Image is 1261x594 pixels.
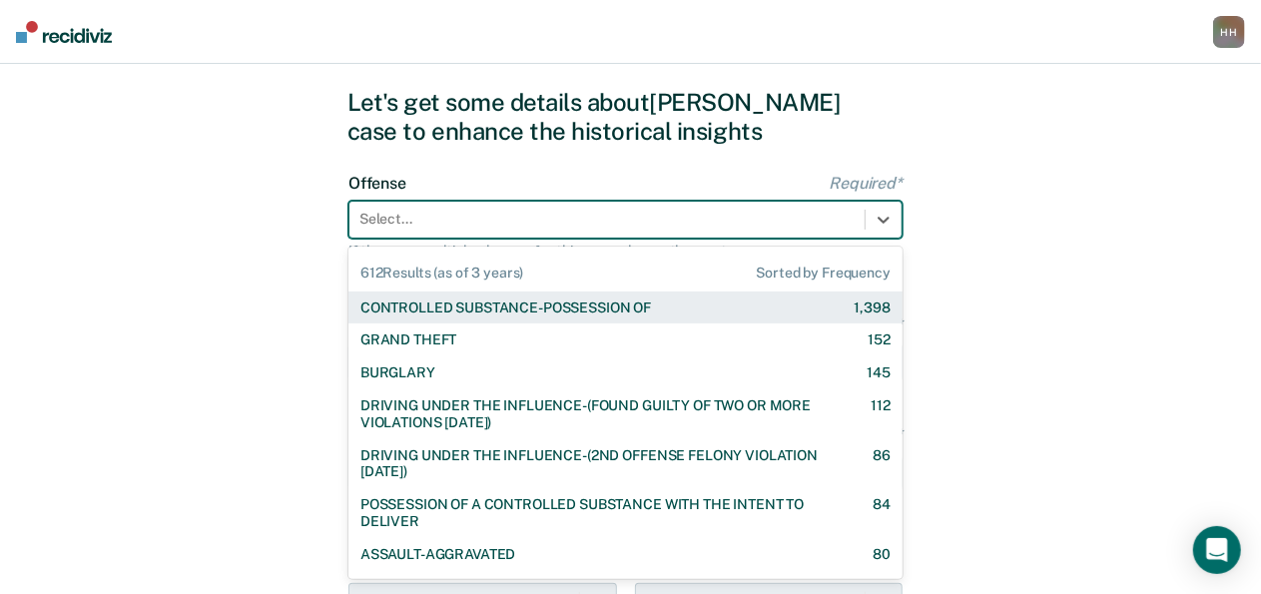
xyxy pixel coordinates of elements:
[360,447,838,481] div: DRIVING UNDER THE INFLUENCE-(2ND OFFENSE FELONY VIOLATION [DATE])
[873,496,891,530] div: 84
[868,331,891,348] div: 152
[16,21,112,43] img: Recidiviz
[360,364,435,381] div: BURGLARY
[829,174,903,193] span: Required*
[360,265,523,282] span: 612 Results (as of 3 years)
[871,397,891,431] div: 112
[360,496,838,530] div: POSSESSION OF A CONTROLLED SUBSTANCE WITH THE INTENT TO DELIVER
[873,447,891,481] div: 86
[1193,526,1241,574] div: Open Intercom Messenger
[348,174,903,193] label: Offense
[360,331,456,348] div: GRAND THEFT
[360,546,515,563] div: ASSAULT-AGGRAVATED
[1213,16,1245,48] button: HH
[348,243,903,260] div: If there are multiple charges for this case, choose the most severe
[360,299,651,316] div: CONTROLLED SUBSTANCE-POSSESSION OF
[855,299,891,316] div: 1,398
[360,397,836,431] div: DRIVING UNDER THE INFLUENCE-(FOUND GUILTY OF TWO OR MORE VIOLATIONS [DATE])
[873,546,891,563] div: 80
[757,265,891,282] span: Sorted by Frequency
[1213,16,1245,48] div: H H
[867,364,891,381] div: 145
[347,88,914,146] div: Let's get some details about [PERSON_NAME] case to enhance the historical insights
